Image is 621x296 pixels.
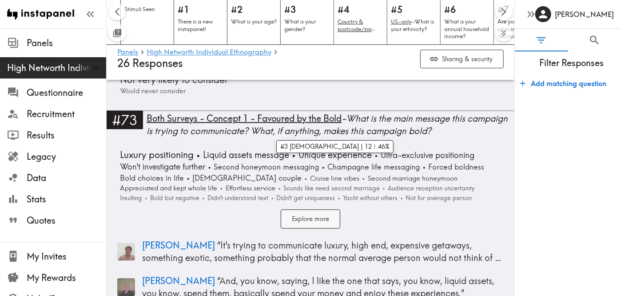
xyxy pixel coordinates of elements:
button: Scroll left [109,3,126,20]
span: Forced boldness [426,162,484,172]
span: Unique experience [296,149,372,161]
h5: #1 [178,4,223,16]
span: • [304,174,307,182]
u: US-only [391,18,411,25]
span: Bold but negative [148,193,199,203]
img: Panelist thumbnail [117,278,135,296]
span: My Invites [27,250,106,263]
span: Champagne life messaging [325,162,420,172]
span: Didn't get uniqueness [274,193,335,203]
span: Second honeymoon messaging [211,162,319,172]
button: Explore more [281,209,340,229]
a: High Networth Individual Ethnography [147,48,271,57]
span: • [422,162,426,171]
a: Panels [117,48,138,57]
p: - [338,18,383,32]
div: #73 [107,111,143,129]
span: Luxury positioning [118,148,194,161]
span: • [362,174,365,182]
h5: #4 [338,4,383,16]
span: Cruise line vibes [308,174,359,183]
a: #73Both Surveys - Concept 1 - Favoured by the Bold-What is the main message this campaign is tryi... [107,111,514,145]
img: Panelist thumbnail [117,243,135,260]
span: • [220,184,223,192]
span: Legacy [27,150,106,163]
h5: #7 [498,4,543,16]
p: “ It's trying to communicate luxury, high end, expensive getaways, something exotic, something pr... [142,239,504,264]
button: Scroll right [495,3,513,20]
span: Would never consider [118,86,186,96]
span: Recruitment [27,108,106,120]
span: • [196,149,200,160]
p: There is a new instapanel! [178,18,223,32]
span: Bold choices in life [118,173,184,183]
span: Panels [27,37,106,49]
span: High Networth Individual Ethnography [7,62,106,74]
span: Not for average person [403,193,472,203]
h6: [PERSON_NAME] [555,9,614,19]
p: What is your ethnicity? [391,18,437,32]
span: • [400,194,403,201]
span: • [202,194,205,201]
span: Ultra-exclusive positioning [378,150,474,161]
span: Questionnaire [27,87,106,99]
p: What is your gender? [284,18,330,32]
button: Toggle between responses and questions [108,24,126,42]
span: • [278,184,281,192]
span: 26 Responses [117,57,183,70]
p: Stimuli Seen [124,5,170,13]
span: Results [27,129,106,142]
span: Filter Responses [522,57,621,69]
span: Data [27,172,106,184]
span: Effortless service [223,183,275,193]
span: • [338,194,340,201]
span: Liquid assets message [201,149,289,161]
span: Didn't understand text [205,193,268,203]
span: [PERSON_NAME] [142,240,215,251]
span: Stats [27,193,106,205]
span: • [208,162,211,171]
h5: #3 [284,4,330,16]
span: Insulting [118,193,142,203]
span: Both Surveys - Concept 1 - Favoured by the Bold [147,113,342,124]
span: Yacht without others [341,193,398,203]
button: Sharing & security [420,50,504,69]
span: • [374,150,378,160]
span: Quotes [27,214,106,227]
h5: #5 [391,4,437,16]
span: [DEMOGRAPHIC_DATA] couple [190,173,302,183]
span: • [145,194,147,201]
button: Filter Responses [515,29,568,51]
span: Second marriage honeymoon [366,174,458,183]
span: My Rewards [27,272,106,284]
h5: #2 [231,4,277,16]
p: What is your age? [231,18,277,25]
span: • [187,173,190,182]
p: What is your annual household income? [444,18,490,40]
span: • [292,149,296,160]
button: Add matching question [517,75,610,92]
span: Sounds like need second marriage [281,184,380,193]
span: • [271,194,274,201]
div: - What is the main message this campaign is trying to communicate? What, if anything, makes this ... [147,112,514,137]
h5: #6 [444,4,490,16]
span: Won't investigate further [118,161,205,173]
button: Expand to show all items [495,24,513,42]
span: Appreciated and kept whole life [118,183,217,193]
u: Country & postcode/zip [338,18,372,32]
span: [PERSON_NAME] [142,275,215,286]
span: Audience reception uncertainty [386,184,475,193]
span: • [322,162,325,171]
span: • [382,184,385,192]
a: Panelist thumbnail[PERSON_NAME] “It's trying to communicate luxury, high end, expensive getaways,... [117,236,504,268]
span: Search [589,34,601,46]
